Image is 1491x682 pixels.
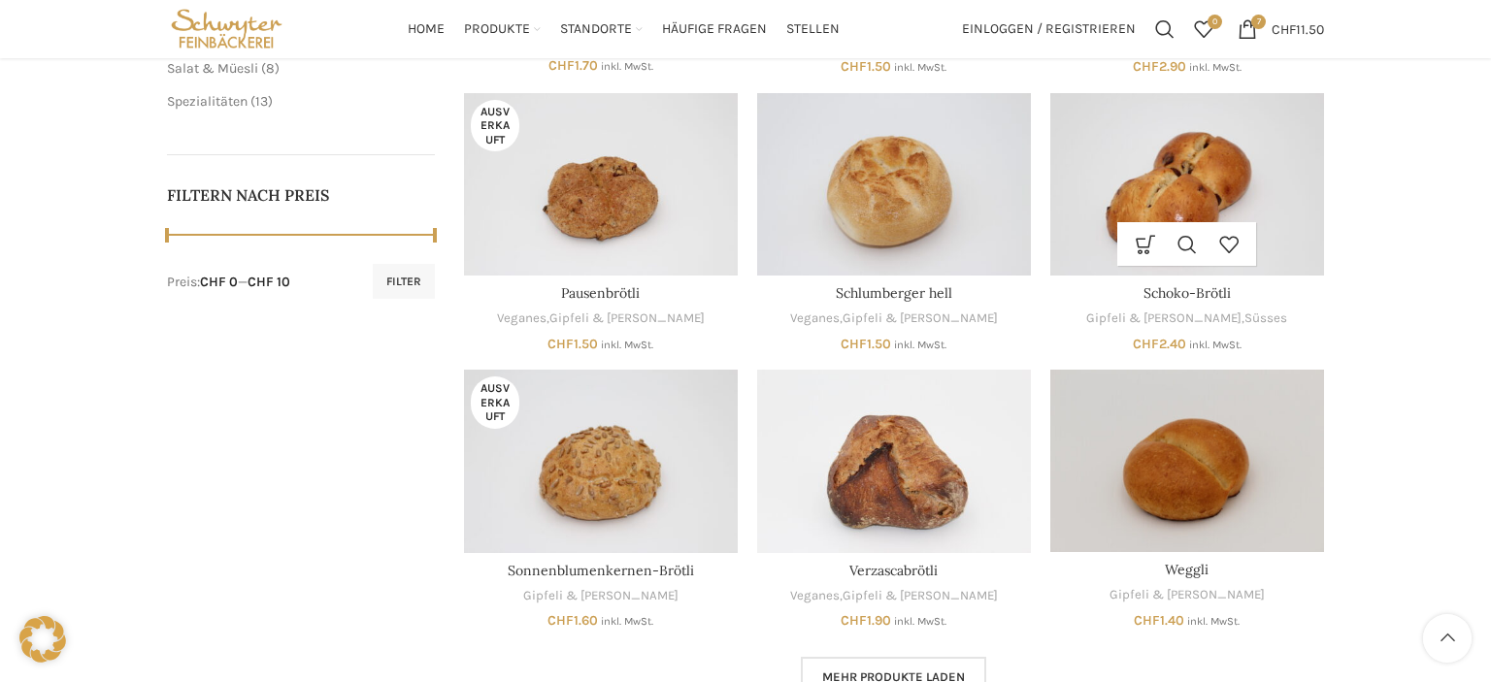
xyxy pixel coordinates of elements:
a: Einloggen / Registrieren [952,10,1145,49]
a: Verzascabrötli [849,562,938,579]
bdi: 1.40 [1134,612,1184,629]
bdi: 2.40 [1133,336,1186,352]
span: CHF 0 [200,274,238,290]
small: inkl. MwSt. [601,615,653,628]
span: CHF [1272,20,1296,37]
small: inkl. MwSt. [1189,339,1242,351]
div: , [757,309,1031,328]
bdi: 1.70 [548,57,598,74]
div: Preis: — [167,273,290,292]
small: inkl. MwSt. [894,61,946,74]
small: inkl. MwSt. [1189,61,1242,74]
a: Häufige Fragen [662,10,767,49]
a: Gipfeli & [PERSON_NAME] [843,587,998,605]
a: Gipfeli & [PERSON_NAME] [843,309,998,328]
a: Schlumberger hell [757,93,1031,276]
small: inkl. MwSt. [894,615,946,628]
span: CHF [547,612,574,629]
bdi: 1.50 [547,336,598,352]
span: CHF 10 [248,274,290,290]
a: Sonnenblumenkernen-Brötli [464,370,738,552]
span: CHF [841,336,867,352]
span: Einloggen / Registrieren [962,22,1136,36]
a: Home [408,10,445,49]
small: inkl. MwSt. [601,339,653,351]
a: Veganes [790,309,840,328]
small: inkl. MwSt. [601,60,653,73]
bdi: 1.50 [841,336,891,352]
bdi: 2.90 [1133,58,1186,75]
span: CHF [547,336,574,352]
bdi: 1.90 [841,612,891,629]
a: Schoko-Brötli [1143,284,1231,302]
a: Weggli [1165,561,1209,578]
span: Standorte [560,20,632,39]
a: Süsses [1244,309,1287,328]
span: Home [408,20,445,39]
div: Main navigation [296,10,952,49]
span: Produkte [464,20,530,39]
a: Schnellansicht [1166,222,1208,266]
a: Suchen [1145,10,1184,49]
button: Filter [373,264,435,299]
span: CHF [1134,612,1160,629]
a: Scroll to top button [1423,614,1472,663]
div: Meine Wunschliste [1184,10,1223,49]
a: Pausenbrötli [464,93,738,276]
span: CHF [548,57,575,74]
div: , [757,587,1031,605]
a: Veganes [497,309,547,328]
bdi: 1.60 [547,612,598,629]
a: Pausenbrötli [561,284,640,302]
small: inkl. MwSt. [1187,615,1240,628]
span: Ausverkauft [471,376,519,428]
span: CHF [1133,58,1159,75]
a: Standorte [560,10,643,49]
a: In den Warenkorb legen: „Schoko-Brötli“ [1124,222,1166,266]
a: Schoko-Brötli [1050,93,1324,276]
a: Gipfeli & [PERSON_NAME] [523,587,679,605]
a: Stellen [786,10,840,49]
a: Salat & Müesli [167,60,258,77]
span: Häufige Fragen [662,20,767,39]
a: 7 CHF11.50 [1228,10,1334,49]
a: Verzascabrötli [757,370,1031,552]
bdi: 11.50 [1272,20,1324,37]
span: 7 [1251,15,1266,29]
span: 13 [255,93,268,110]
bdi: 1.50 [841,58,891,75]
a: Produkte [464,10,541,49]
a: Gipfeli & [PERSON_NAME] [1086,309,1242,328]
span: Ausverkauft [471,100,519,151]
small: inkl. MwSt. [894,339,946,351]
a: Spezialitäten [167,93,248,110]
span: Stellen [786,20,840,39]
span: CHF [1133,336,1159,352]
a: Weggli [1050,370,1324,552]
a: Site logo [167,19,286,36]
a: Veganes [790,587,840,605]
a: Sonnenblumenkernen-Brötli [508,562,694,579]
div: , [1050,309,1324,328]
span: 8 [266,60,275,77]
a: 0 [1184,10,1223,49]
div: , [464,309,738,328]
a: Gipfeli & [PERSON_NAME] [1110,586,1265,604]
span: CHF [841,612,867,629]
a: Gipfeli & [PERSON_NAME] [549,309,705,328]
h5: Filtern nach Preis [167,184,435,206]
span: 0 [1208,15,1222,29]
a: Schlumberger hell [836,284,952,302]
span: CHF [841,58,867,75]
